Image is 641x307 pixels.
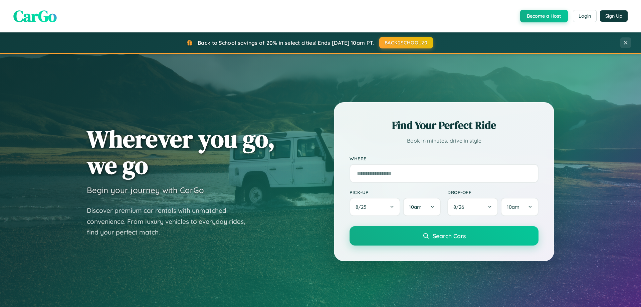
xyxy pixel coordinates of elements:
button: Sign Up [600,10,628,22]
h1: Wherever you go, we go [87,126,275,178]
button: Become a Host [520,10,568,22]
span: 10am [507,204,519,210]
span: 8 / 25 [356,204,370,210]
label: Pick-up [350,189,441,195]
span: 8 / 26 [453,204,467,210]
h2: Find Your Perfect Ride [350,118,539,133]
button: 10am [403,198,441,216]
button: BACK2SCHOOL20 [379,37,433,48]
span: CarGo [13,5,57,27]
span: 10am [409,204,422,210]
button: 10am [501,198,539,216]
label: Drop-off [447,189,539,195]
label: Where [350,156,539,161]
p: Discover premium car rentals with unmatched convenience. From luxury vehicles to everyday rides, ... [87,205,254,238]
p: Book in minutes, drive in style [350,136,539,146]
button: Search Cars [350,226,539,246]
button: Login [573,10,597,22]
h3: Begin your journey with CarGo [87,185,204,195]
span: Back to School savings of 20% in select cities! Ends [DATE] 10am PT. [198,39,374,46]
span: Search Cars [433,232,466,240]
button: 8/26 [447,198,498,216]
button: 8/25 [350,198,400,216]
